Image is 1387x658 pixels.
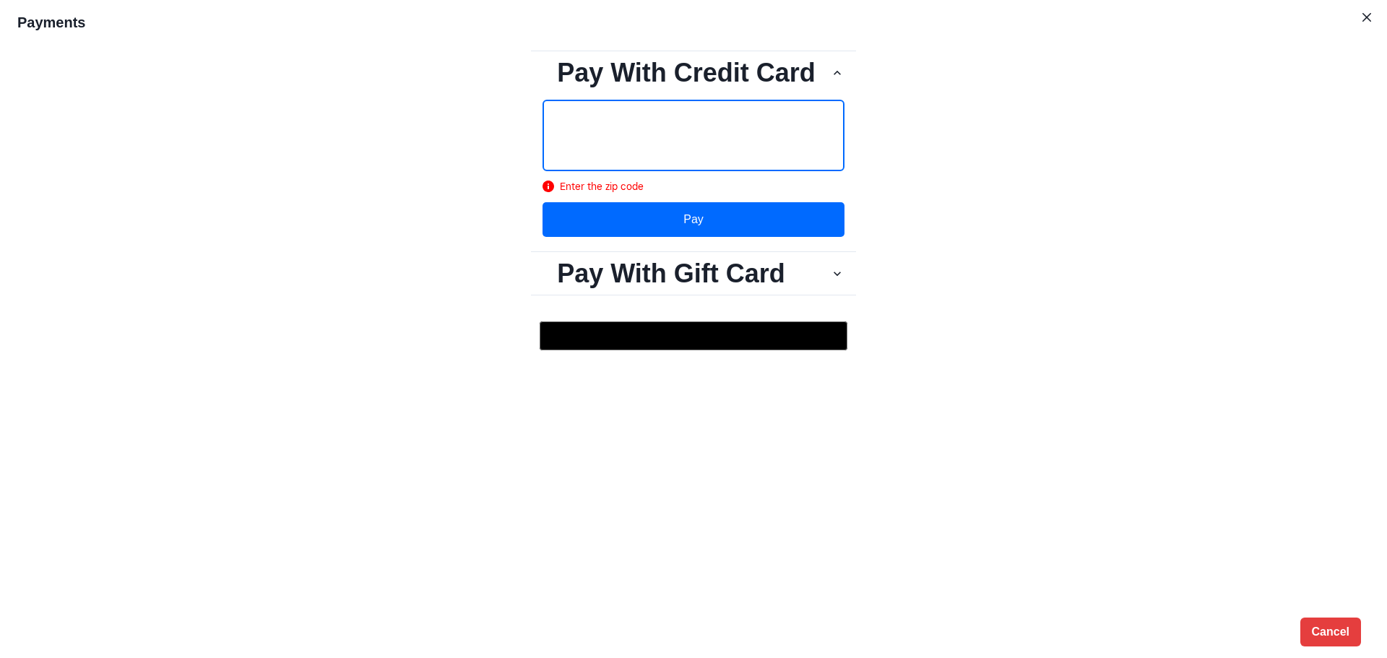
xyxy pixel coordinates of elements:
[543,57,830,88] h2: Pay With Credit Card
[540,321,847,350] button: Buy with GPay
[1300,618,1361,646] button: Cancel
[531,51,856,364] div: Payment form
[531,94,856,251] div: Pay With Credit Card
[531,51,856,94] button: Pay With Credit Card
[531,252,856,295] button: Pay With Gift Card
[543,202,844,237] button: Pay
[1355,6,1378,29] button: Close
[543,179,844,194] span: Enter the zip code
[543,100,844,170] iframe: To enrich screen reader interactions, please activate Accessibility in Grammarly extension settings
[543,258,830,289] h2: Pay With Gift Card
